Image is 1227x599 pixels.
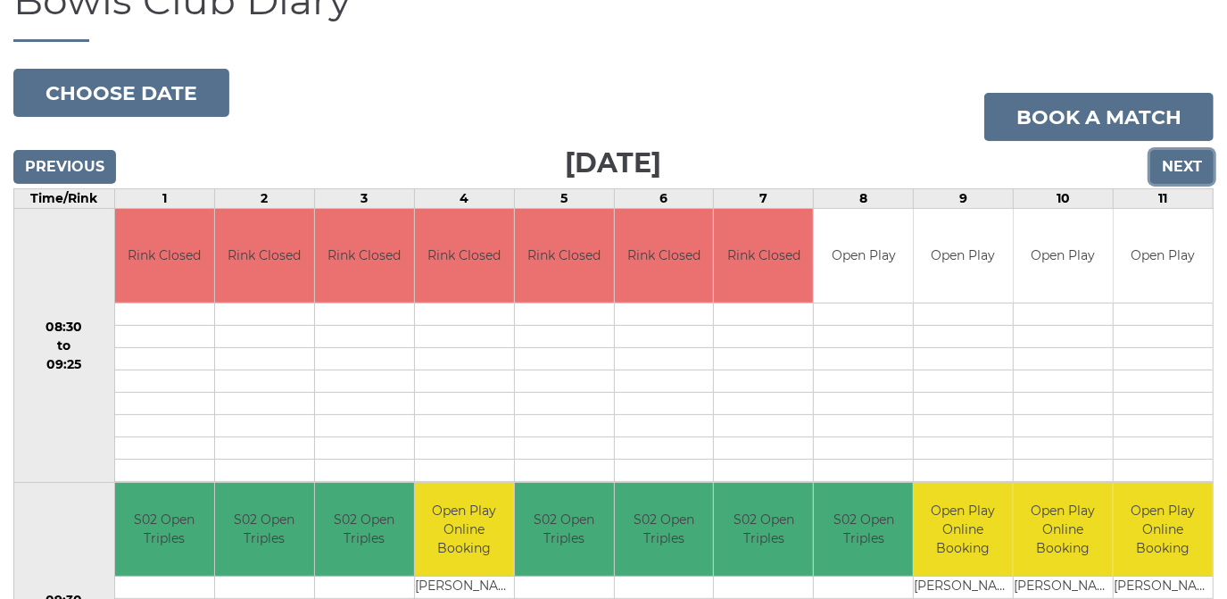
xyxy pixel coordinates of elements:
td: Time/Rink [14,189,115,209]
td: Open Play [1114,209,1213,303]
td: S02 Open Triples [215,483,314,577]
td: 2 [214,189,314,209]
td: Open Play Online Booking [1014,483,1113,577]
td: [PERSON_NAME] [1114,577,1213,599]
td: 08:30 to 09:25 [14,209,115,483]
td: Rink Closed [615,209,714,303]
td: Rink Closed [115,209,214,303]
td: 8 [814,189,914,209]
td: Open Play Online Booking [914,483,1013,577]
td: Open Play [914,209,1013,303]
td: 10 [1014,189,1114,209]
td: Open Play [814,209,913,303]
button: Choose date [13,69,229,117]
td: [PERSON_NAME] [415,577,514,599]
td: 3 [314,189,414,209]
td: Rink Closed [515,209,614,303]
td: 7 [714,189,814,209]
td: S02 Open Triples [814,483,913,577]
td: Rink Closed [415,209,514,303]
td: Rink Closed [714,209,813,303]
td: S02 Open Triples [615,483,714,577]
td: Rink Closed [315,209,414,303]
td: S02 Open Triples [115,483,214,577]
td: [PERSON_NAME] [914,577,1013,599]
a: Book a match [984,93,1214,141]
td: 11 [1114,189,1214,209]
input: Previous [13,150,116,184]
td: S02 Open Triples [714,483,813,577]
td: 1 [114,189,214,209]
td: S02 Open Triples [315,483,414,577]
td: [PERSON_NAME] [1014,577,1113,599]
input: Next [1150,150,1214,184]
td: 6 [614,189,714,209]
td: Open Play Online Booking [415,483,514,577]
td: Rink Closed [215,209,314,303]
td: 9 [914,189,1014,209]
td: 5 [514,189,614,209]
td: 4 [414,189,514,209]
td: Open Play Online Booking [1114,483,1213,577]
td: S02 Open Triples [515,483,614,577]
td: Open Play [1014,209,1113,303]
